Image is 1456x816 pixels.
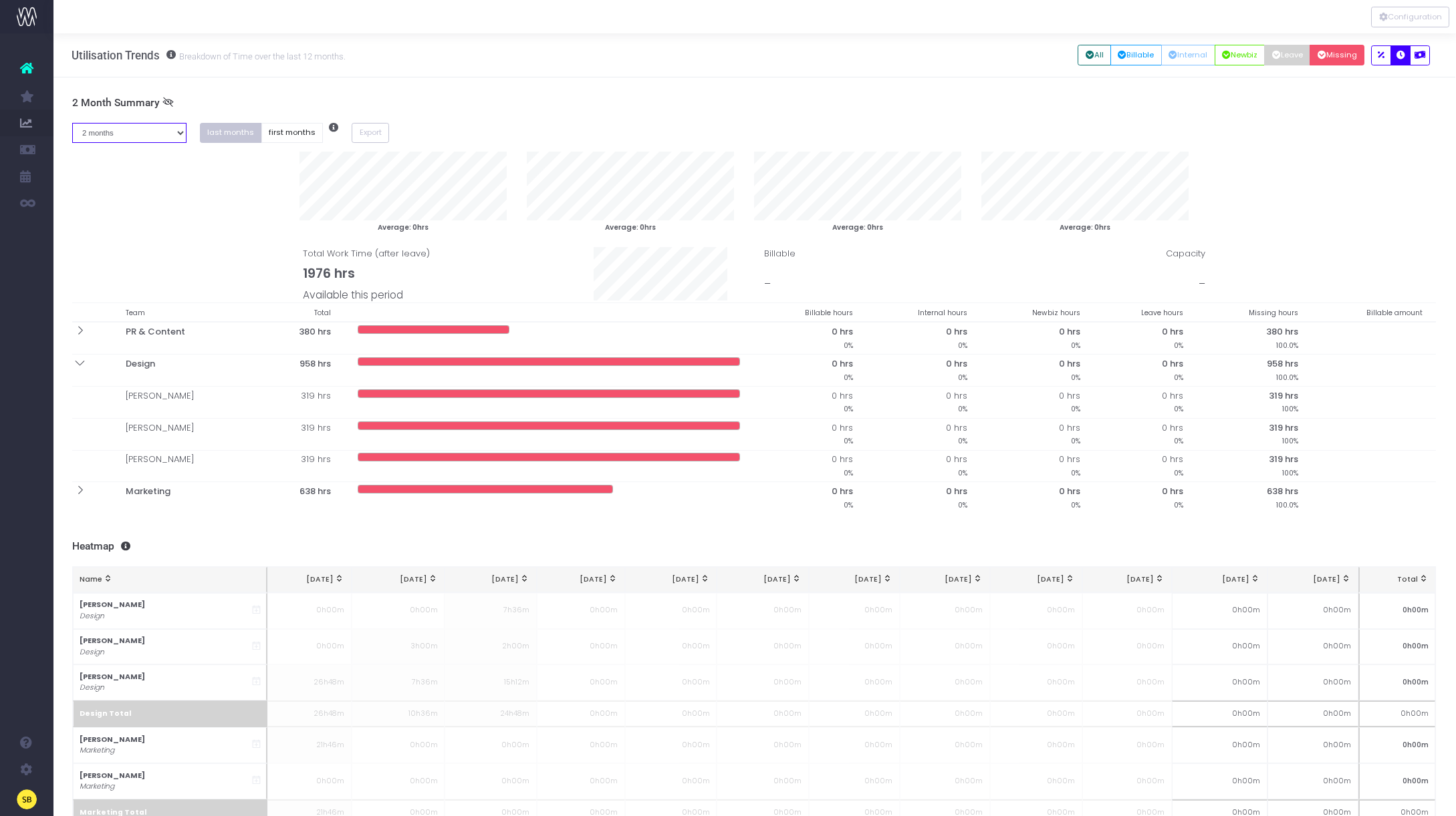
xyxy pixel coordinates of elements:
[990,567,1082,593] th: Mar 26: activate to sort column ascending
[832,357,853,371] span: 0 hrs
[1110,45,1162,65] button: Billable
[1276,339,1298,351] small: 100.0%
[256,482,344,514] th: 638 hrs
[1358,593,1435,629] td: 0h00m
[844,434,853,446] small: 0%
[72,49,346,62] h3: Utilisation Trends
[1267,700,1358,727] td: 0h00m
[1082,593,1172,629] td: 0h00m
[112,322,256,354] th: PR & Content
[832,421,853,435] span: 0 hrs
[445,593,536,629] td: 7h36m
[1172,700,1267,727] td: 0h00m
[900,763,990,799] td: 0h00m
[1269,389,1298,403] span: 319 hrs
[717,700,808,727] td: 0h00m
[303,247,430,302] span: Total Work Time (after leave)
[1172,763,1267,799] td: 0h00m
[1358,727,1435,763] td: 0h00m
[1082,664,1172,700] td: 0h00m
[816,574,893,585] div: [DATE]
[717,727,808,763] td: 0h00m
[1059,453,1080,466] span: 0 hrs
[452,574,529,585] div: [DATE]
[80,745,114,756] i: Marketing
[1174,371,1183,383] small: 0%
[1358,664,1435,700] td: 0h00m
[267,629,352,665] td: 0h00m
[80,682,104,693] i: Design
[1172,567,1267,593] th: May 26: activate to sort column ascending
[126,306,145,318] small: Team
[73,567,268,593] th: Name: activate to sort column ascending
[352,123,389,144] button: Export
[352,664,445,700] td: 7h36m
[73,700,268,727] th: Design Total
[445,664,536,700] td: 15h12m
[832,220,883,232] small: Average: 0hrs
[1174,402,1183,414] small: 0%
[112,386,256,418] td: [PERSON_NAME]
[946,453,967,466] span: 0 hrs
[80,735,145,745] strong: [PERSON_NAME]
[352,567,445,593] th: Aug 25: activate to sort column ascending
[1162,357,1183,371] span: 0 hrs
[80,636,145,646] strong: [PERSON_NAME]
[809,664,900,700] td: 0h00m
[625,700,717,727] td: 0h00m
[1371,7,1449,27] div: Vertical button group
[1059,357,1080,371] span: 0 hrs
[1275,574,1352,585] div: [DATE]
[809,629,900,665] td: 0h00m
[1166,247,1205,292] span: Capacity
[958,371,967,383] small: 0%
[997,574,1076,585] div: [DATE]
[1032,306,1080,318] small: Newbiz hours
[80,771,145,781] strong: [PERSON_NAME]
[1371,7,1449,27] button: Configuration
[1267,763,1358,799] td: 0h00m
[537,727,626,763] td: 0h00m
[537,763,626,799] td: 0h00m
[1267,357,1298,371] span: 958 hrs
[958,466,967,478] small: 0%
[1071,402,1080,414] small: 0%
[918,306,967,318] small: Internal hours
[717,629,808,665] td: 0h00m
[1179,574,1261,585] div: [DATE]
[267,664,352,700] td: 26h48m
[267,593,352,629] td: 0h00m
[717,593,808,629] td: 0h00m
[1071,434,1080,446] small: 0%
[275,574,344,585] div: [DATE]
[632,574,710,585] div: [DATE]
[764,247,796,292] span: Billable
[1267,485,1298,498] span: 638 hrs
[1267,567,1358,593] th: Jun 26: activate to sort column ascending
[267,727,352,763] td: 21h46m
[537,593,626,629] td: 0h00m
[1161,45,1215,65] button: Internal
[256,355,344,387] th: 958 hrs
[445,567,536,593] th: Sep 25: activate to sort column ascending
[352,727,445,763] td: 0h00m
[303,287,403,302] span: Available this period
[958,434,967,446] small: 0%
[946,421,967,435] span: 0 hrs
[1162,421,1183,435] span: 0 hrs
[844,498,853,510] small: 0%
[958,402,967,414] small: 0%
[543,574,618,585] div: [DATE]
[72,97,160,110] span: 2 Month Summary
[900,664,990,700] td: 0h00m
[900,629,990,665] td: 0h00m
[1071,371,1080,383] small: 0%
[1078,45,1111,65] button: All
[1358,629,1435,665] td: 0h00m
[958,339,967,351] small: 0%
[1249,306,1298,318] small: Missing hours
[1060,220,1110,232] small: Average: 0hrs
[256,322,344,354] th: 380 hrs
[1141,306,1183,318] small: Leave hours
[112,355,256,387] th: Design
